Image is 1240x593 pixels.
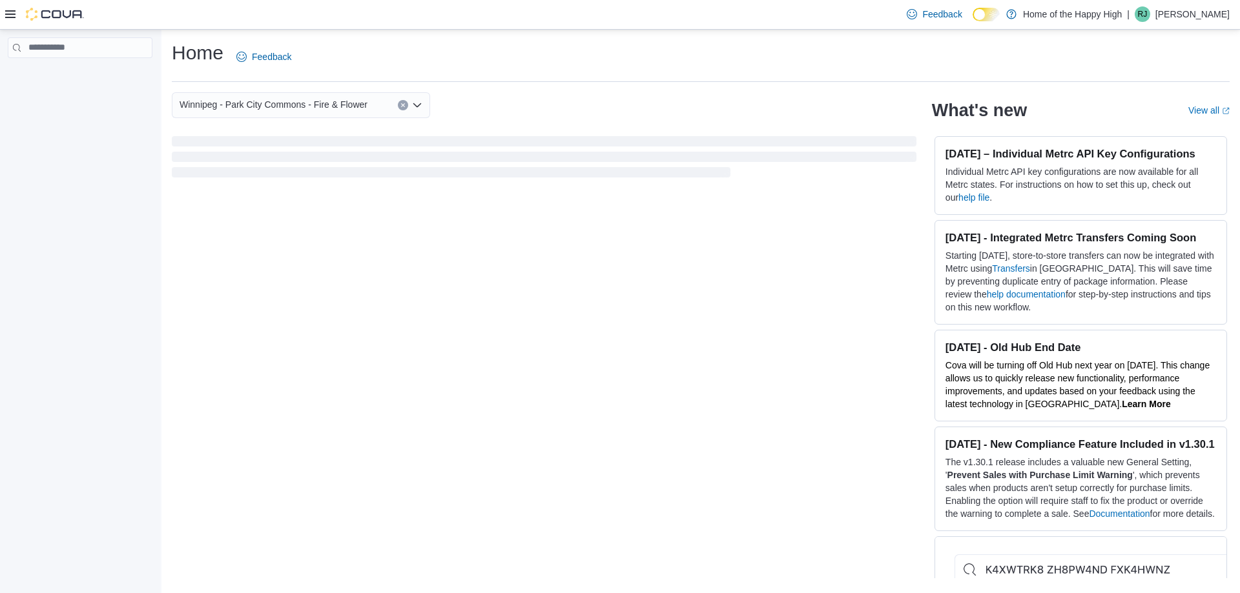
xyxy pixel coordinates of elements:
[973,21,973,22] span: Dark Mode
[945,231,1216,244] h3: [DATE] - Integrated Metrc Transfers Coming Soon
[945,341,1216,354] h3: [DATE] - Old Hub End Date
[8,61,152,92] nav: Complex example
[945,437,1216,450] h3: [DATE] - New Compliance Feature Included in v1.30.1
[958,192,989,203] a: help file
[973,8,1000,21] input: Dark Mode
[1023,6,1122,22] p: Home of the Happy High
[945,249,1216,314] p: Starting [DATE], store-to-store transfers can now be integrated with Metrc using in [GEOGRAPHIC_D...
[1127,6,1130,22] p: |
[26,8,84,21] img: Cova
[945,147,1216,160] h3: [DATE] – Individual Metrc API Key Configurations
[231,44,296,70] a: Feedback
[922,8,962,21] span: Feedback
[1135,6,1150,22] div: Ryan Jones
[172,40,223,66] h1: Home
[1188,105,1230,116] a: View allExternal link
[987,289,1066,299] a: help documentation
[945,165,1216,204] p: Individual Metrc API key configurations are now available for all Metrc states. For instructions ...
[902,1,967,27] a: Feedback
[1122,399,1170,409] a: Learn More
[992,263,1030,274] a: Transfers
[1222,107,1230,115] svg: External link
[945,360,1210,409] span: Cova will be turning off Old Hub next year on [DATE]. This change allows us to quickly release ne...
[180,97,367,112] span: Winnipeg - Park City Commons - Fire & Flower
[945,456,1216,520] p: The v1.30.1 release includes a valuable new General Setting, ' ', which prevents sales when produ...
[398,100,408,110] button: Clear input
[1155,6,1230,22] p: [PERSON_NAME]
[412,100,422,110] button: Open list of options
[932,100,1027,121] h2: What's new
[172,139,916,180] span: Loading
[1138,6,1148,22] span: RJ
[947,470,1133,480] strong: Prevent Sales with Purchase Limit Warning
[1089,508,1150,519] a: Documentation
[252,50,291,63] span: Feedback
